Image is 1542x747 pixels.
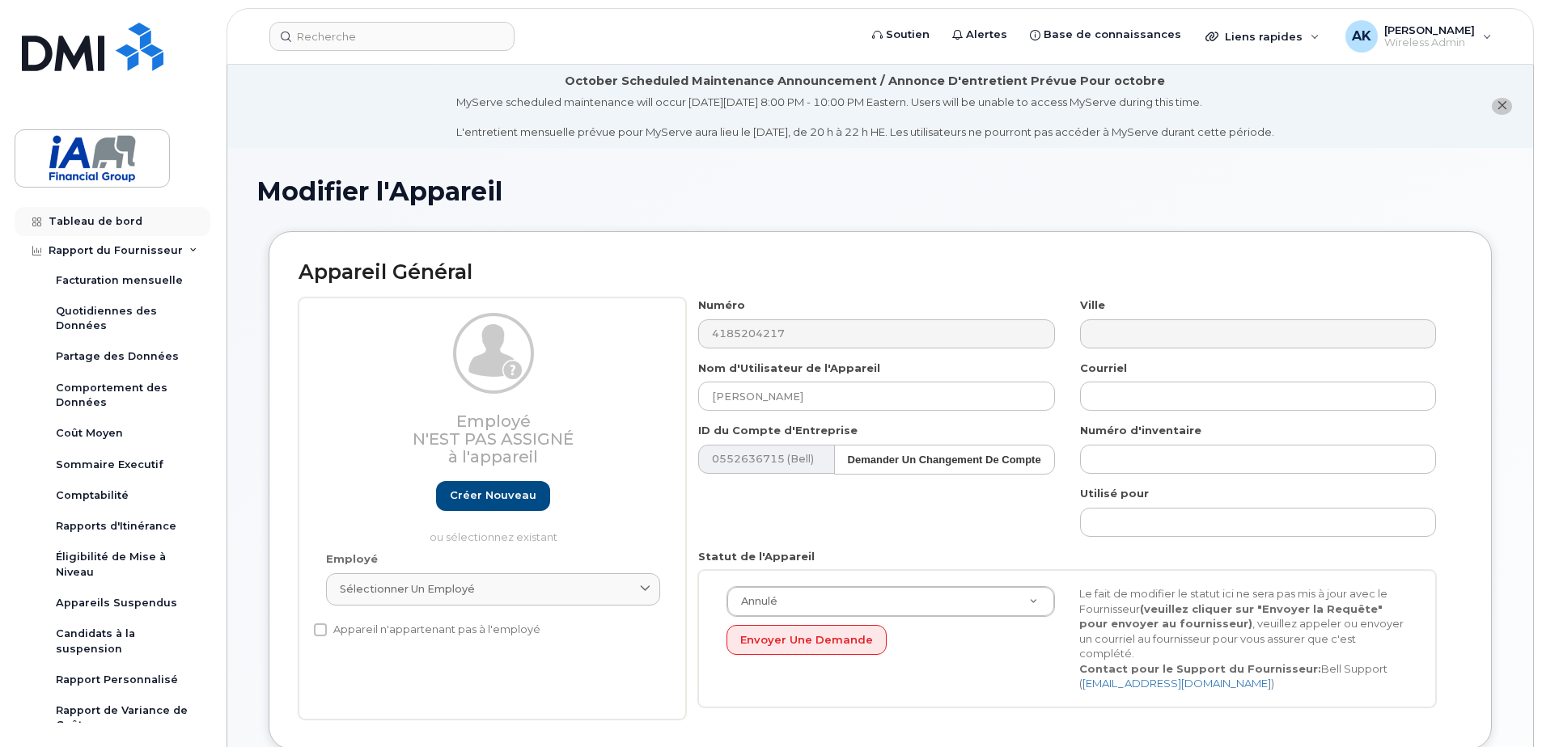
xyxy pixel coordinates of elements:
label: Numéro d'inventaire [1080,423,1201,438]
label: Employé [326,551,378,567]
label: Nom d'Utilisateur de l'Appareil [698,361,880,376]
a: [EMAIL_ADDRESS][DOMAIN_NAME] [1082,677,1271,690]
h1: Modifier l'Appareil [256,177,1504,205]
a: Sélectionner un employé [326,573,660,606]
div: MyServe scheduled maintenance will occur [DATE][DATE] 8:00 PM - 10:00 PM Eastern. Users will be u... [456,95,1274,140]
strong: Contact pour le Support du Fournisseur: [1079,662,1321,675]
label: ID du Compte d'Entreprise [698,423,858,438]
label: Ville [1080,298,1105,313]
h3: Employé [326,412,660,466]
label: Appareil n'appartenant pas à l'employé [314,620,540,639]
a: Créer nouveau [436,481,550,511]
label: Utilisé pour [1080,486,1149,501]
label: Courriel [1080,361,1127,376]
span: à l'appareil [448,447,538,466]
strong: (veuillez cliquer sur "Envoyer la Requête" pour envoyer au fournisseur) [1079,602,1383,631]
button: close notification [1492,98,1512,115]
span: Annulé [731,594,777,609]
a: Annulé [727,587,1054,616]
span: Sélectionner un employé [340,581,475,597]
h2: Appareil Général [299,261,1462,284]
button: Envoyer une Demande [727,625,887,655]
label: Numéro [698,298,745,313]
label: Statut de l'Appareil [698,549,815,564]
input: Appareil n'appartenant pas à l'employé [314,623,327,636]
div: October Scheduled Maintenance Announcement / Annonce D'entretient Prévue Pour octobre [565,73,1165,90]
button: Demander un Changement de Compte [834,445,1055,475]
span: N'est pas assigné [413,429,574,449]
strong: Demander un Changement de Compte [848,454,1041,466]
p: ou sélectionnez existant [326,530,660,545]
div: Le fait de modifier le statut ici ne sera pas mis à jour avec le Fournisseur , veuillez appeler o... [1067,586,1420,691]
